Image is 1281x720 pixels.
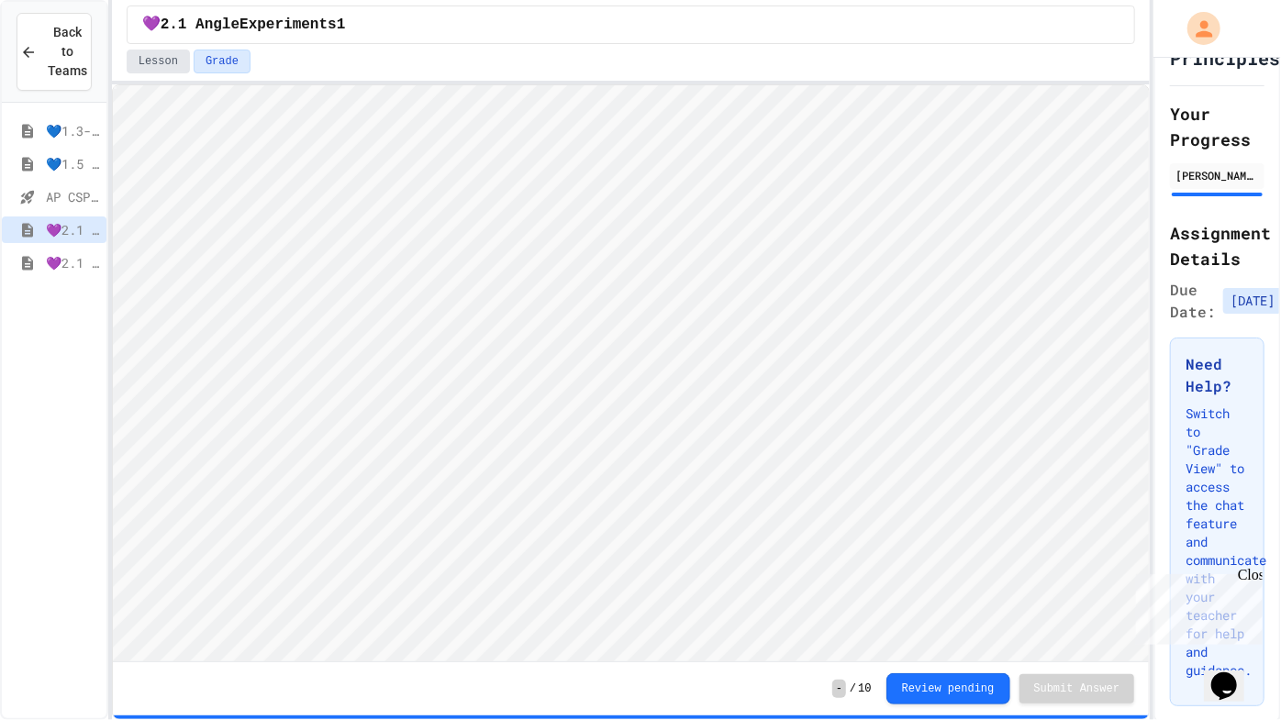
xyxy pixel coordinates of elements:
[1170,101,1264,152] h2: Your Progress
[142,14,346,36] span: 💜2.1 AngleExperiments1
[832,680,846,698] span: -
[1168,7,1225,50] div: My Account
[46,187,99,206] span: AP CSP Unit 1 Review
[46,154,99,173] span: 💙1.5 Snap! ScavengerHunt
[1204,647,1263,702] iframe: chat widget
[1034,681,1120,696] span: Submit Answer
[7,7,127,116] div: Chat with us now!Close
[1170,279,1216,323] span: Due Date:
[48,23,87,81] span: Back to Teams
[858,681,871,696] span: 10
[1129,567,1263,645] iframe: chat widget
[1175,167,1259,183] div: [PERSON_NAME] [PERSON_NAME]
[127,50,190,73] button: Lesson
[1170,220,1264,271] h2: Assignment Details
[46,121,99,140] span: 💙1.3-1.4 WelcometoSnap!
[46,253,99,272] span: 💜2.1 AngleExperiments2
[886,673,1010,704] button: Review pending
[194,50,251,73] button: Grade
[17,13,92,91] button: Back to Teams
[46,220,99,239] span: 💜2.1 AngleExperiments1
[1186,353,1249,397] h3: Need Help?
[1186,404,1249,680] p: Switch to "Grade View" to access the chat feature and communicate with your teacher for help and ...
[850,681,856,696] span: /
[113,85,1149,661] iframe: Snap! Programming Environment
[1019,674,1135,703] button: Submit Answer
